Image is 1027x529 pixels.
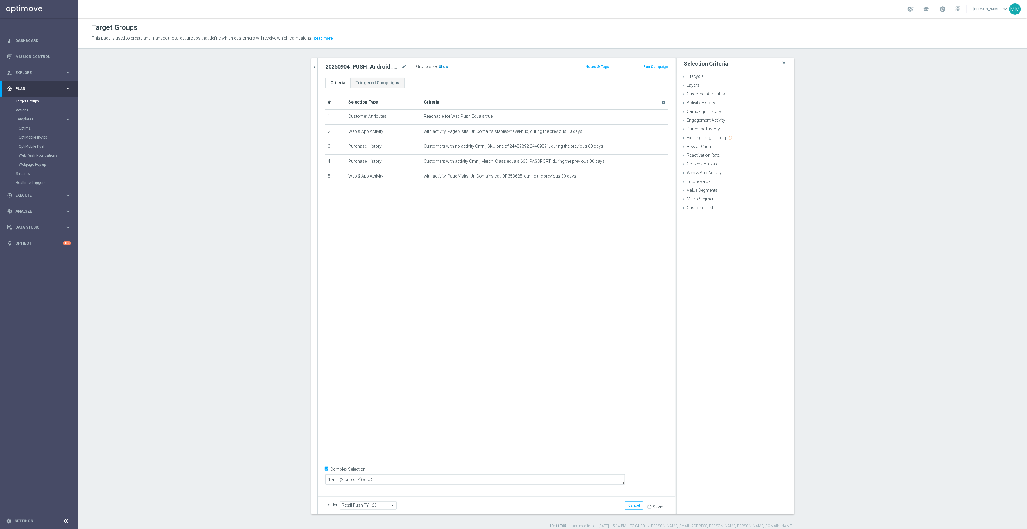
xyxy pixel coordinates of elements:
label: Folder [325,502,338,508]
span: Customer Attributes [687,91,725,96]
a: Web Push Notifications [19,153,63,158]
a: Actions [16,108,63,113]
button: Read more [313,35,334,42]
span: Activity History [687,100,715,105]
h2: 20250904_PUSH_Android_Tech_AirTag [325,63,400,70]
div: Streams [16,169,78,178]
label: Last modified on [DATE] at 5:14 PM UTC-04:00 by [PERSON_NAME][EMAIL_ADDRESS][PERSON_NAME][PERSON_... [571,524,793,529]
div: Dashboard [7,33,71,49]
button: Mission Control [7,54,71,59]
span: Engagement Activity [687,118,725,123]
td: Web & App Activity [346,124,421,139]
a: Settings [14,519,33,523]
h3: Selection Criteria [684,60,728,67]
span: Conversion Rate [687,162,718,166]
span: Customers with activity Omni, Merch_Class equals 663: PASSPORT, during the previous 90 days [424,159,605,164]
div: Actions [16,106,78,115]
span: with activity, Page Visits, Url Contains staples-travel-hub, during the previous 30 days [424,129,582,134]
span: Saving... [653,505,668,509]
th: Selection Type [346,95,421,109]
button: chevron_right [311,58,317,76]
a: OptiMobile In-App [19,135,63,140]
span: Value Segments [687,188,718,193]
div: Explore [7,70,65,75]
div: Analyze [7,209,65,214]
button: lightbulb Optibot +10 [7,241,71,246]
td: Web & App Activity [346,169,421,184]
i: keyboard_arrow_right [65,117,71,122]
div: Mission Control [7,49,71,65]
i: settings [6,518,11,524]
i: person_search [7,70,12,75]
span: school [923,6,930,12]
th: # [325,95,346,109]
span: Lifecycle [687,74,703,79]
button: play_circle_outline Execute keyboard_arrow_right [7,193,71,198]
button: Cancel [625,501,643,510]
div: MM [1009,3,1021,15]
button: equalizer Dashboard [7,38,71,43]
button: track_changes Analyze keyboard_arrow_right [7,209,71,214]
span: Future Value [687,179,710,184]
button: gps_fixed Plan keyboard_arrow_right [7,86,71,91]
i: equalizer [7,38,12,43]
div: Target Groups [16,97,78,106]
div: Templates [16,115,78,169]
i: chevron_right [312,64,317,70]
div: Optibot [7,235,71,251]
i: lightbulb [7,241,12,246]
span: Analyze [15,210,65,213]
div: Plan [7,86,65,91]
i: keyboard_arrow_right [65,86,71,91]
span: Micro Segment [687,197,716,201]
span: Web & App Activity [687,170,722,175]
td: Customer Attributes [346,109,421,124]
a: OptiMobile Push [19,144,63,149]
span: Risk of Churn [687,144,712,149]
span: Data Studio [15,226,65,229]
div: OptiMobile In-App [19,133,78,142]
a: Realtime Triggers [16,180,63,185]
button: Data Studio keyboard_arrow_right [7,225,71,230]
td: Purchase History [346,154,421,169]
a: Optimail [19,126,63,131]
label: Group size [416,64,437,69]
a: Dashboard [15,33,71,49]
span: Customers with no activity Omni, SKU one of 24489892,24489891, during the previous 60 days [424,144,603,149]
span: Customer List [687,205,713,210]
span: Reachable for Web Push Equals true [424,114,493,119]
button: Notes & Tags [585,63,610,70]
label: Complex Selection [330,466,366,472]
a: [PERSON_NAME]keyboard_arrow_down [973,5,1009,14]
button: Templates keyboard_arrow_right [16,117,71,122]
i: mode_edit [402,63,407,70]
a: Mission Control [15,49,71,65]
div: Realtime Triggers [16,178,78,187]
td: 5 [325,169,346,184]
button: person_search Explore keyboard_arrow_right [7,70,71,75]
div: Web Push Notifications [19,151,78,160]
td: 3 [325,139,346,155]
div: Execute [7,193,65,198]
a: Streams [16,171,63,176]
td: 2 [325,124,346,139]
span: Show [439,65,448,69]
span: Campaign History [687,109,721,114]
span: Layers [687,83,699,88]
div: +10 [63,241,71,245]
h1: Target Groups [92,23,138,32]
a: Optibot [15,235,63,251]
i: play_circle_outline [7,193,12,198]
span: Templates [16,117,59,121]
span: keyboard_arrow_down [1002,6,1009,12]
i: keyboard_arrow_right [65,192,71,198]
a: Target Groups [16,99,63,104]
span: Execute [15,194,65,197]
